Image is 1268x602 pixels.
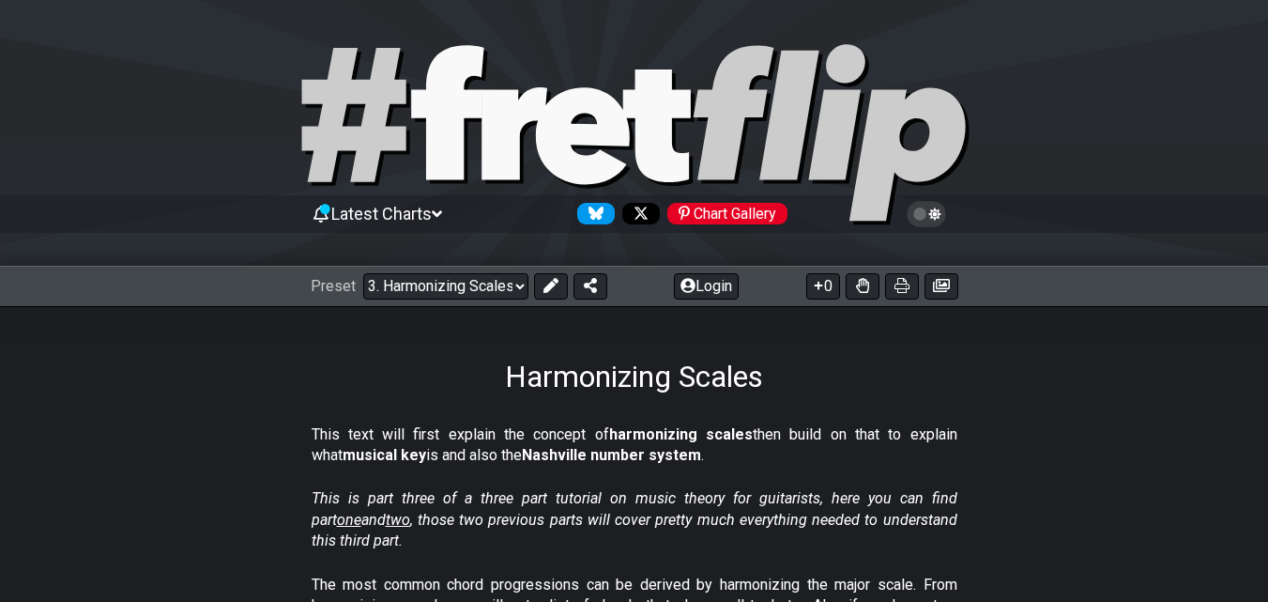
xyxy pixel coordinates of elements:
[846,273,879,300] button: Toggle Dexterity for all fretkits
[667,203,787,224] div: Chart Gallery
[312,424,957,467] p: This text will first explain the concept of then build on that to explain what is and also the .
[916,206,938,223] span: Toggle light / dark theme
[924,273,958,300] button: Create image
[534,273,568,300] button: Edit Preset
[331,204,432,224] span: Latest Charts
[573,273,607,300] button: Share Preset
[806,273,840,300] button: 0
[615,203,660,224] a: Follow #fretflip at X
[311,277,356,295] span: Preset
[570,203,615,224] a: Follow #fretflip at Bluesky
[505,359,763,394] h1: Harmonizing Scales
[660,203,787,224] a: #fretflip at Pinterest
[609,425,753,443] strong: harmonizing scales
[885,273,919,300] button: Print
[386,511,410,529] span: two
[363,273,528,300] select: Preset
[343,446,426,464] strong: musical key
[312,489,957,549] em: This is part three of a three part tutorial on music theory for guitarists, here you can find par...
[522,446,701,464] strong: Nashville number system
[674,273,739,300] button: Login
[337,511,361,529] span: one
